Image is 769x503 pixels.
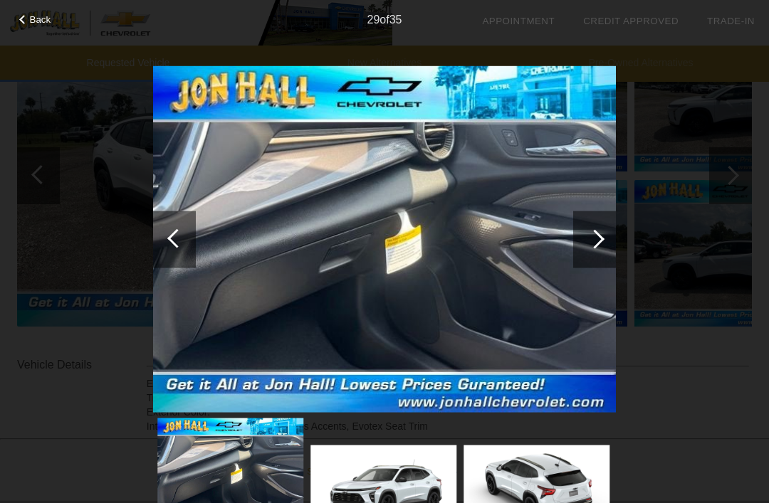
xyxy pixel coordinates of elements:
[482,16,555,26] a: Appointment
[30,14,51,25] span: Back
[389,14,402,26] span: 35
[367,14,380,26] span: 29
[707,16,755,26] a: Trade-In
[153,65,616,413] img: 29.jpg
[583,16,679,26] a: Credit Approved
